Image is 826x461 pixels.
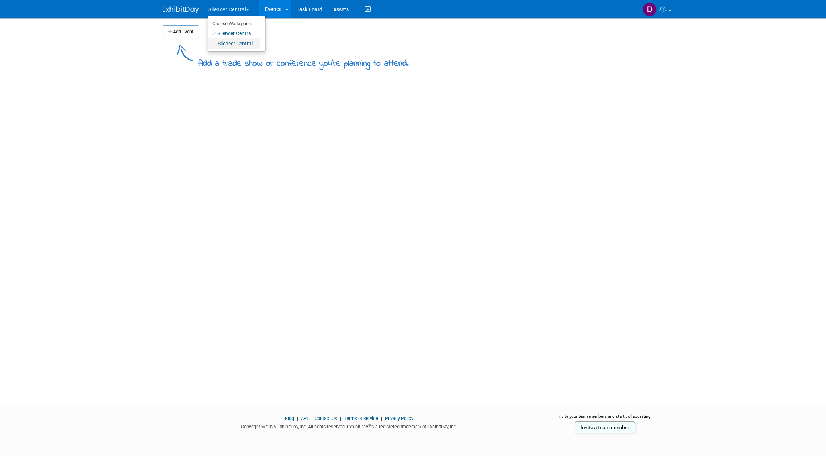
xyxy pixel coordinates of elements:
a: Invite a team member [575,421,635,433]
a: Terms of Service [344,416,378,421]
span: | [338,416,343,421]
a: Blog [285,416,294,421]
span: | [309,416,314,421]
button: Add Event [163,25,199,38]
div: Invite your team members and start collaborating: [547,413,664,424]
span: | [379,416,384,421]
a: Silencer Central [208,38,260,49]
a: Privacy Policy [385,416,413,421]
img: ExhibitDay [163,6,199,13]
a: Contact Us [315,416,337,421]
li: Choose Workspace: [208,19,260,28]
div: Copyright © 2025 ExhibitDay, Inc. All rights reserved. ExhibitDay is a registered trademark of Ex... [163,422,536,430]
a: API [301,416,308,421]
img: Darren Stemple [643,3,657,16]
div: Add a trade show or conference you're planning to attend. [198,52,409,70]
span: | [295,416,300,421]
sup: ® [368,423,371,427]
a: Silencer Central [208,28,260,38]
